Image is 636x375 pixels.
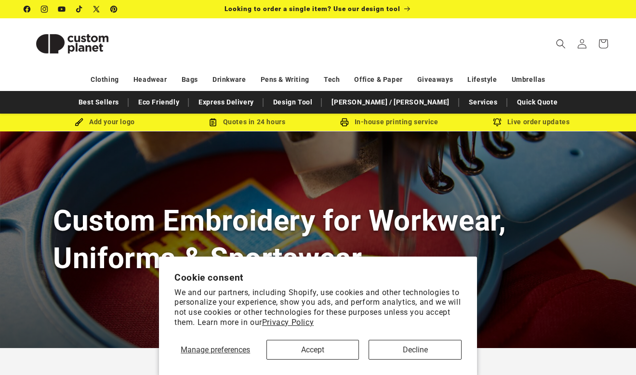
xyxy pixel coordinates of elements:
[133,94,184,111] a: Eco Friendly
[174,340,257,360] button: Manage preferences
[354,71,402,88] a: Office & Paper
[467,71,497,88] a: Lifestyle
[181,345,250,354] span: Manage preferences
[24,22,120,65] img: Custom Planet
[324,71,340,88] a: Tech
[262,318,314,327] a: Privacy Policy
[266,340,359,360] button: Accept
[34,116,176,128] div: Add your logo
[318,116,460,128] div: In-house printing service
[91,71,119,88] a: Clothing
[174,272,462,283] h2: Cookie consent
[75,118,83,127] img: Brush Icon
[327,94,454,111] a: [PERSON_NAME] / [PERSON_NAME]
[53,202,583,276] h1: Custom Embroidery for Workwear, Uniforms & Sportswear
[512,71,545,88] a: Umbrellas
[417,71,453,88] a: Giveaways
[460,116,602,128] div: Live order updates
[225,5,400,13] span: Looking to order a single item? Use our design tool
[268,94,318,111] a: Design Tool
[512,94,563,111] a: Quick Quote
[340,118,349,127] img: In-house printing
[369,340,462,360] button: Decline
[209,118,217,127] img: Order Updates Icon
[464,94,503,111] a: Services
[182,71,198,88] a: Bags
[174,288,462,328] p: We and our partners, including Shopify, use cookies and other technologies to personalize your ex...
[74,94,124,111] a: Best Sellers
[176,116,318,128] div: Quotes in 24 hours
[261,71,309,88] a: Pens & Writing
[21,18,124,69] a: Custom Planet
[588,329,636,375] iframe: Chat Widget
[133,71,167,88] a: Headwear
[194,94,259,111] a: Express Delivery
[550,33,571,54] summary: Search
[493,118,502,127] img: Order updates
[212,71,246,88] a: Drinkware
